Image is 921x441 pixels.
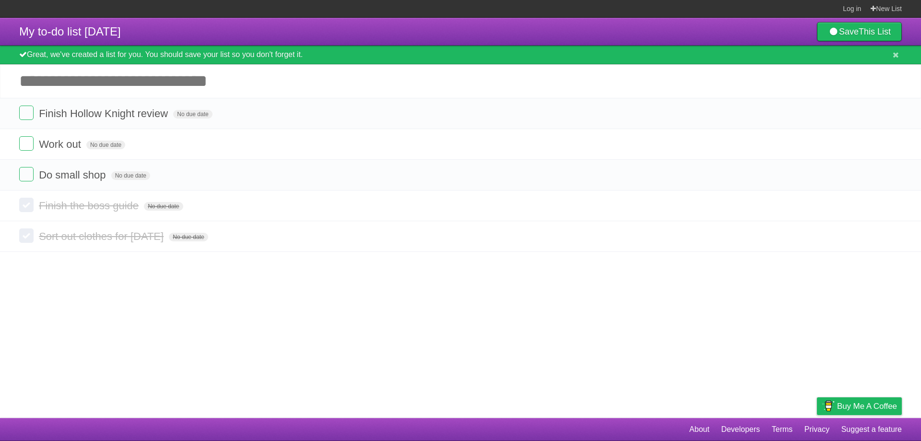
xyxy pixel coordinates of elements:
[817,397,902,415] a: Buy me a coffee
[721,420,760,439] a: Developers
[86,141,125,149] span: No due date
[859,27,891,36] b: This List
[19,25,121,38] span: My to-do list [DATE]
[144,202,183,211] span: No due date
[19,198,34,212] label: Done
[689,420,709,439] a: About
[822,398,835,414] img: Buy me a coffee
[39,230,166,242] span: Sort out clothes for [DATE]
[19,228,34,243] label: Done
[39,169,108,181] span: Do small shop
[39,107,170,119] span: Finish Hollow Knight review
[169,233,208,241] span: No due date
[837,398,897,415] span: Buy me a coffee
[19,136,34,151] label: Done
[173,110,212,119] span: No due date
[817,22,902,41] a: SaveThis List
[39,138,83,150] span: Work out
[19,167,34,181] label: Done
[111,171,150,180] span: No due date
[19,106,34,120] label: Done
[804,420,829,439] a: Privacy
[841,420,902,439] a: Suggest a feature
[772,420,793,439] a: Terms
[39,200,141,212] span: Finish the boss guide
